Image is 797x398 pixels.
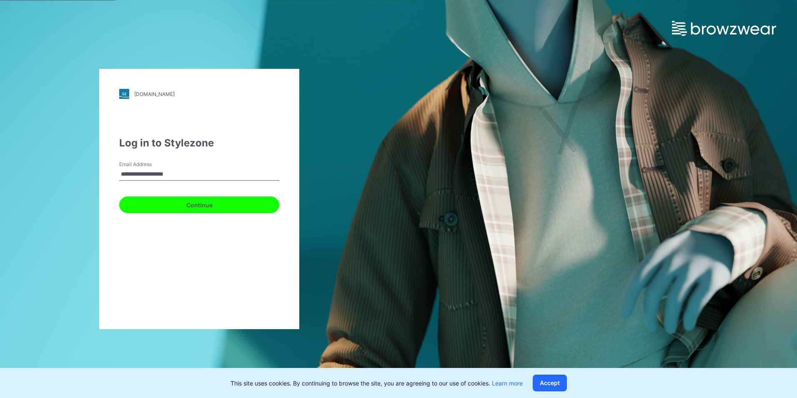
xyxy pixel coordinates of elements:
[533,375,567,391] button: Accept
[119,196,279,213] button: Continue
[119,161,178,168] label: Email Address
[119,89,279,99] a: [DOMAIN_NAME]
[231,379,523,388] p: This site uses cookies. By continuing to browse the site, you are agreeing to our use of cookies.
[119,89,129,99] img: stylezone-logo.562084cfcfab977791bfbf7441f1a819.svg
[134,91,175,97] div: [DOMAIN_NAME]
[672,21,776,36] img: browzwear-logo.e42bd6dac1945053ebaf764b6aa21510.svg
[119,136,279,151] div: Log in to Stylezone
[492,380,523,387] a: Learn more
